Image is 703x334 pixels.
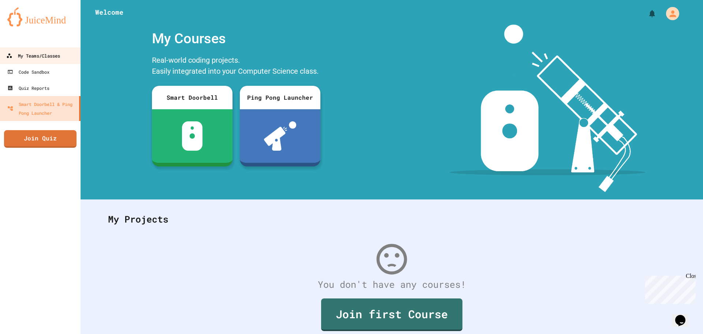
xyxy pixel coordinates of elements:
[3,3,51,47] div: Chat with us now!Close
[182,121,203,151] img: sdb-white.svg
[148,53,324,80] div: Real-world coding projects. Easily integrated into your Computer Science class.
[449,25,646,192] img: banner-image-my-projects.png
[4,130,77,148] a: Join Quiz
[240,86,320,109] div: Ping Pong Launcher
[101,278,683,291] div: You don't have any courses!
[152,86,233,109] div: Smart Doorbell
[321,298,462,331] a: Join first Course
[101,205,683,234] div: My Projects
[634,7,658,20] div: My Notifications
[7,67,49,76] div: Code Sandbox
[7,7,73,26] img: logo-orange.svg
[7,84,49,92] div: Quiz Reports
[264,121,297,151] img: ppl-with-ball.png
[672,305,696,327] iframe: chat widget
[642,273,696,304] iframe: chat widget
[7,100,76,117] div: Smart Doorbell & Ping Pong Launcher
[148,25,324,53] div: My Courses
[658,5,681,22] div: My Account
[6,51,60,60] div: My Teams/Classes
